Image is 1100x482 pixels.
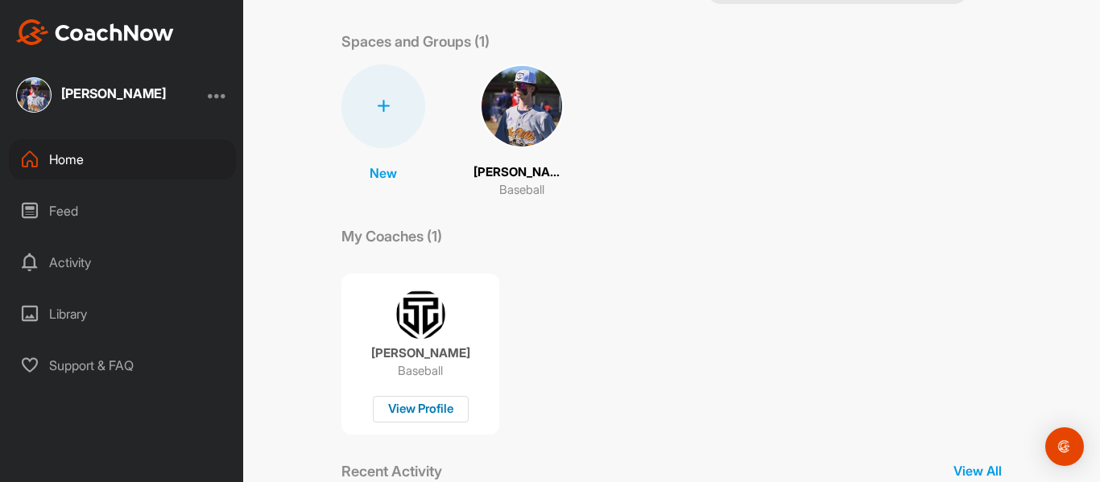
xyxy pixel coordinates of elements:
[371,345,470,361] p: [PERSON_NAME]
[396,290,445,339] img: coach avatar
[9,191,236,231] div: Feed
[341,31,490,52] p: Spaces and Groups (1)
[9,345,236,385] div: Support & FAQ
[473,64,570,200] a: [PERSON_NAME]Baseball
[370,163,397,183] p: New
[398,363,443,379] p: Baseball
[341,460,442,482] p: Recent Activity
[341,225,442,247] p: My Coaches (1)
[1045,427,1084,466] div: Open Intercom Messenger
[473,163,570,182] p: [PERSON_NAME]
[480,64,564,148] img: square_1a4455a943dfbfc2b9def515121c3b0e.jpg
[16,19,174,45] img: CoachNow
[499,181,544,200] p: Baseball
[61,87,166,100] div: [PERSON_NAME]
[953,461,1002,480] p: View All
[9,242,236,282] div: Activity
[9,139,236,179] div: Home
[16,77,52,113] img: square_1a4455a943dfbfc2b9def515121c3b0e.jpg
[9,294,236,334] div: Library
[373,396,469,422] div: View Profile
